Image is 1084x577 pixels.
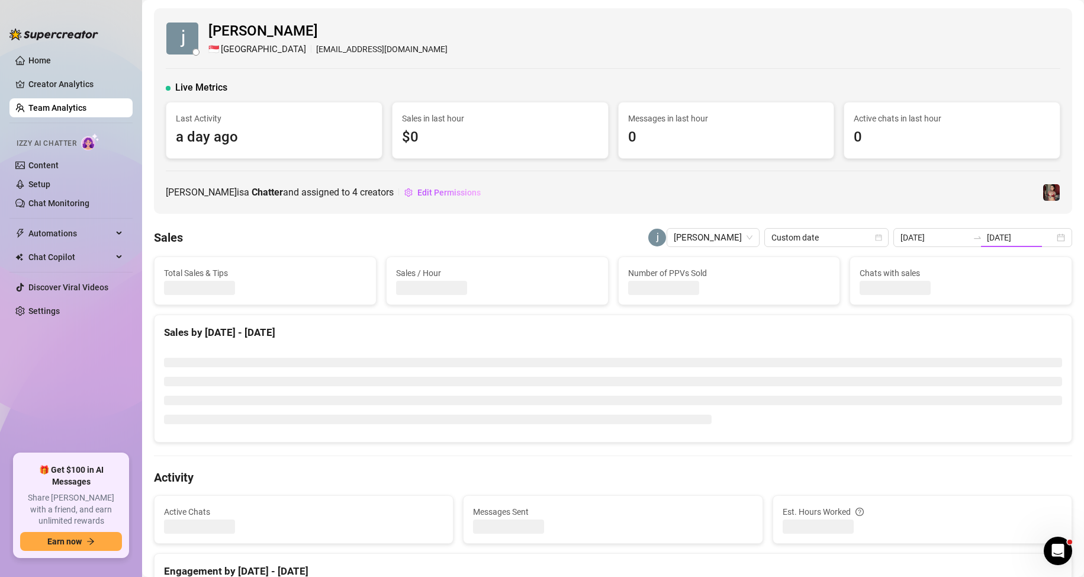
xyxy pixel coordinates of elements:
img: jessy mina [648,229,666,246]
span: Automations [28,224,112,243]
img: Demi [1043,184,1060,201]
a: Settings [28,306,60,316]
span: swap-right [973,233,982,242]
h4: Activity [154,469,1072,486]
img: jessy mina [166,23,198,55]
span: Live Metrics [175,81,227,95]
a: Team Analytics [28,103,86,113]
span: thunderbolt [15,229,25,238]
img: logo-BBDzfeDw.svg [9,28,98,40]
iframe: Intercom live chat [1044,537,1072,565]
span: 0 [854,126,1050,149]
span: question-circle [855,505,864,518]
span: calendar [875,234,882,241]
span: Sales in last hour [402,112,599,125]
a: Discover Viral Videos [28,283,108,292]
img: Chat Copilot [15,253,23,261]
span: 0 [628,126,825,149]
span: Last Activity [176,112,372,125]
span: 🇸🇬 [208,43,220,57]
a: Setup [28,179,50,189]
span: Share [PERSON_NAME] with a friend, and earn unlimited rewards [20,492,122,527]
span: Edit Permissions [417,188,481,197]
span: $0 [402,126,599,149]
span: Active Chats [164,505,443,518]
span: a day ago [176,126,372,149]
span: [PERSON_NAME] [208,20,448,43]
input: Start date [900,231,968,244]
a: Chat Monitoring [28,198,89,208]
span: setting [404,188,413,197]
a: Home [28,56,51,65]
a: Creator Analytics [28,75,123,94]
span: [GEOGRAPHIC_DATA] [221,43,306,57]
b: Chatter [252,187,283,198]
button: Edit Permissions [404,183,481,202]
h4: Sales [154,229,183,246]
span: Izzy AI Chatter [17,138,76,149]
span: Number of PPVs Sold [628,267,831,280]
a: Content [28,161,59,170]
span: to [973,233,982,242]
span: 🎁 Get $100 in AI Messages [20,464,122,488]
input: End date [987,231,1054,244]
span: Messages Sent [473,505,752,518]
span: Total Sales & Tips [164,267,366,280]
img: AI Chatter [81,133,99,150]
span: [PERSON_NAME] is a and assigned to creators [166,185,394,200]
span: arrow-right [86,537,95,546]
button: Earn nowarrow-right [20,532,122,551]
div: [EMAIL_ADDRESS][DOMAIN_NAME] [208,43,448,57]
span: 4 [352,187,358,198]
span: Chats with sales [860,267,1062,280]
span: Chat Copilot [28,248,112,267]
span: Sales / Hour [396,267,599,280]
div: Sales by [DATE] - [DATE] [164,325,1062,341]
span: jessy mina [674,229,752,246]
span: Earn now [47,537,82,546]
span: Active chats in last hour [854,112,1050,125]
div: Est. Hours Worked [783,505,1062,518]
span: Custom date [771,229,882,246]
span: Messages in last hour [628,112,825,125]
